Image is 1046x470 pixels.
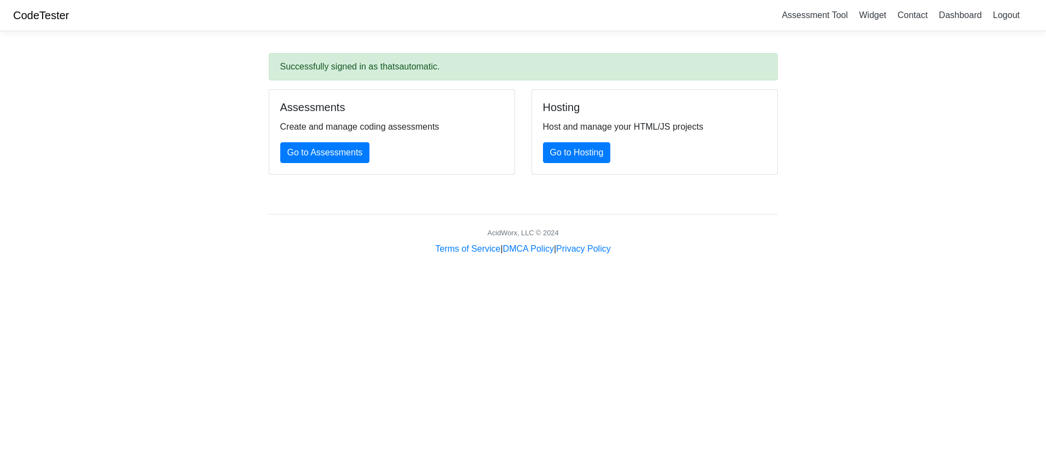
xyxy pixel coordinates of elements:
[989,6,1024,24] a: Logout
[435,242,610,256] div: | |
[280,142,370,163] a: Go to Assessments
[893,6,932,24] a: Contact
[503,244,554,253] a: DMCA Policy
[487,228,558,238] div: AcidWorx, LLC © 2024
[556,244,611,253] a: Privacy Policy
[543,101,766,114] h5: Hosting
[543,142,611,163] a: Go to Hosting
[543,120,766,134] p: Host and manage your HTML/JS projects
[280,120,504,134] p: Create and manage coding assessments
[854,6,891,24] a: Widget
[269,53,778,80] div: Successfully signed in as thatsautomatic.
[280,101,504,114] h5: Assessments
[777,6,852,24] a: Assessment Tool
[13,9,69,21] a: CodeTester
[934,6,986,24] a: Dashboard
[435,244,500,253] a: Terms of Service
